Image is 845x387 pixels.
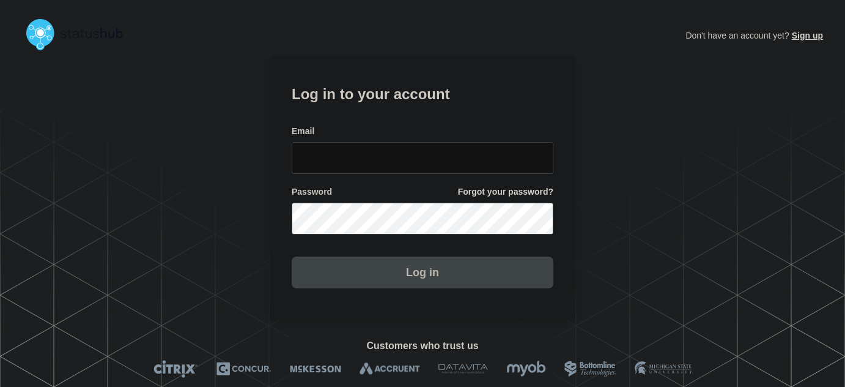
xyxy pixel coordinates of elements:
[564,360,616,378] img: Bottomline logo
[22,15,138,54] img: StatusHub logo
[438,360,488,378] img: DataVita logo
[292,126,314,137] span: Email
[216,360,271,378] img: Concur logo
[635,360,692,378] img: MSU logo
[292,81,553,104] h1: Log in to your account
[290,360,341,378] img: McKesson logo
[292,257,553,288] button: Log in
[685,21,823,50] p: Don't have an account yet?
[458,186,553,198] a: Forgot your password?
[506,360,546,378] img: myob logo
[153,360,198,378] img: Citrix logo
[360,360,420,378] img: Accruent logo
[292,186,332,198] span: Password
[22,340,823,351] h2: Customers who trust us
[292,142,553,174] input: email input
[292,203,553,235] input: password input
[789,31,823,40] a: Sign up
